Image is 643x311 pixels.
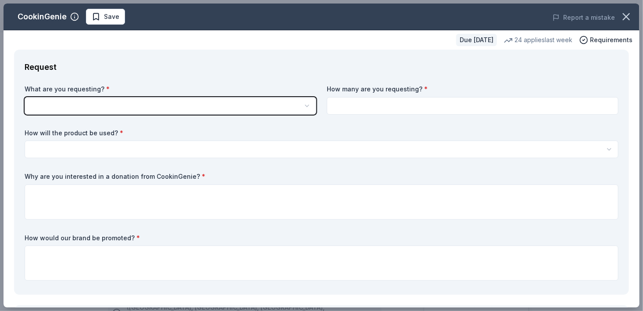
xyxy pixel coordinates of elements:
[579,35,632,45] button: Requirements
[18,10,67,24] div: CookinGenie
[25,129,618,137] label: How will the product be used?
[553,12,615,23] button: Report a mistake
[25,172,618,181] label: Why are you interested in a donation from CookinGenie?
[456,34,497,46] div: Due [DATE]
[504,35,572,45] div: 24 applies last week
[25,60,618,74] div: Request
[25,85,316,94] label: What are you requesting?
[590,35,632,45] span: Requirements
[327,85,618,94] label: How many are you requesting?
[25,234,618,242] label: How would our brand be promoted?
[86,9,125,25] button: Save
[104,11,119,22] span: Save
